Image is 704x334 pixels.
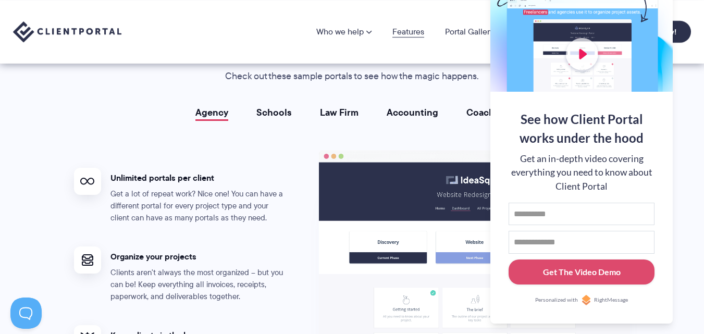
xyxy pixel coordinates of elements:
[509,259,654,285] button: Get The Video Demo
[594,296,628,304] span: RightMessage
[110,251,288,262] h4: Organize your projects
[509,152,654,193] div: Get an in-depth video covering everything you need to know about Client Portal
[509,110,654,147] div: See how Client Portal works under the hood
[110,172,288,183] h4: Unlimited portals per client
[256,107,292,118] a: Schools
[135,69,570,84] p: Check out these sample portals to see how the magic happens.
[509,295,654,305] a: Personalized withRightMessage
[581,295,591,305] img: Personalized with RightMessage
[445,28,494,36] a: Portal Gallery
[387,107,438,118] a: Accounting
[110,188,288,224] p: Get a lot of repeat work? Nice one! You can have a different portal for every project type and yo...
[316,28,372,36] a: Who we help
[195,107,228,118] a: Agency
[320,107,359,118] a: Law Firm
[543,266,621,278] div: Get The Video Demo
[535,296,578,304] span: Personalized with
[392,28,424,36] a: Features
[10,298,42,329] iframe: Toggle Customer Support
[466,107,509,118] a: Coaching
[110,267,288,303] p: Clients aren't always the most organized – but you can be! Keep everything all invoices, receipts...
